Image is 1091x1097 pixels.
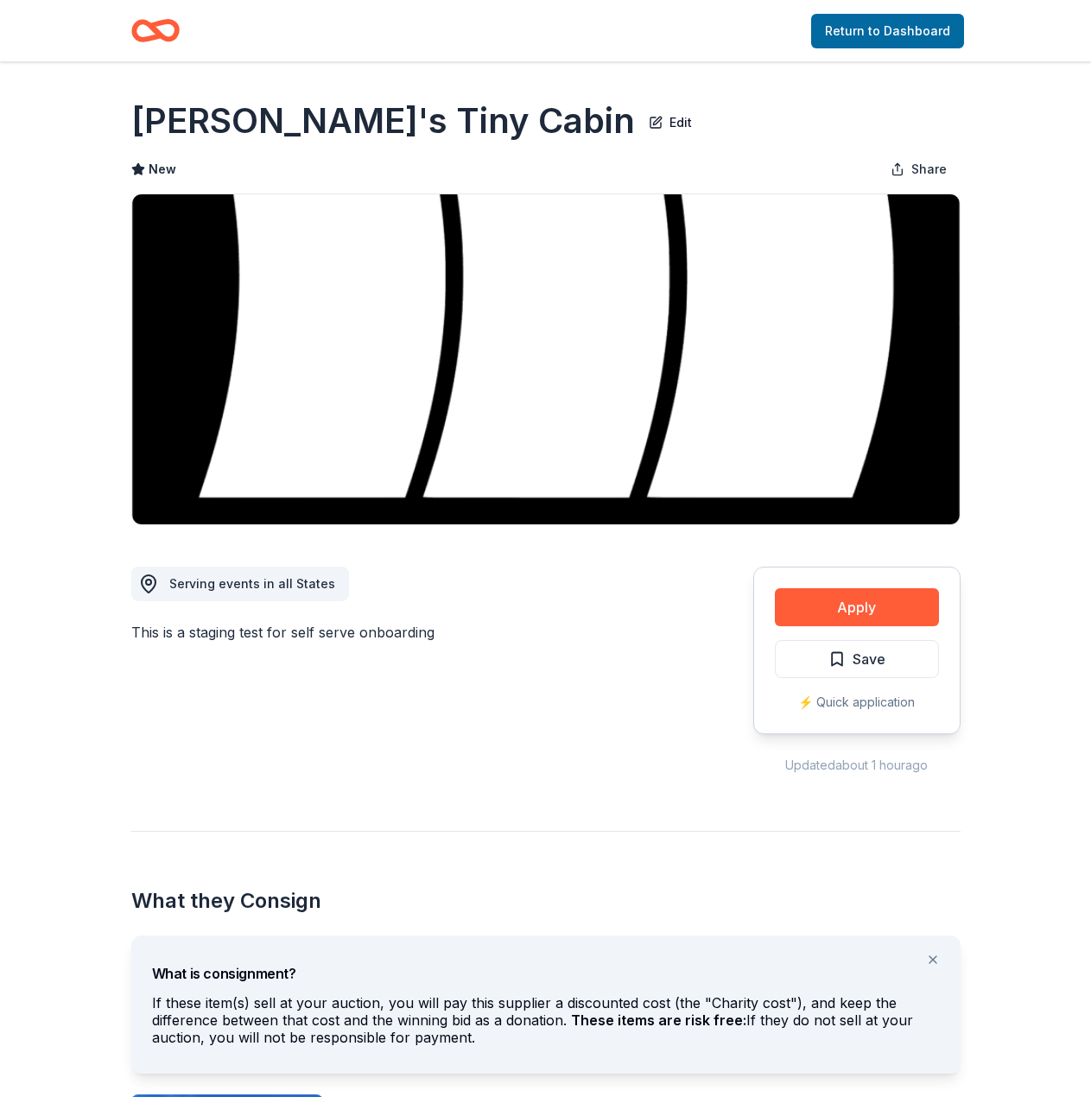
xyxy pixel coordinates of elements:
div: ⚡️ Quick application [775,692,939,713]
span: Save [853,648,885,670]
span: These items are risk free: [571,1011,746,1029]
button: Share [877,152,961,187]
button: Edit [649,109,692,133]
span: Share [911,159,947,180]
span: New [149,159,176,180]
div: This is a staging test for self serve onboarding [131,622,670,643]
h2: What they Consign [131,887,961,915]
a: Home [131,10,180,51]
h1: [PERSON_NAME]'s Tiny Cabin [131,97,635,145]
span: Serving events in all States [169,576,335,591]
div: Updated about 1 hour ago [753,755,961,776]
div: If these item(s) sell at your auction, you will pay this supplier a discounted cost (the "Charity... [152,994,940,1053]
div: What is consignment? [152,949,940,984]
button: Save [775,640,939,678]
a: Return to Dashboard [811,14,964,48]
button: Apply [775,588,939,626]
img: Image for Timmy's Tiny Cabin [132,194,960,524]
